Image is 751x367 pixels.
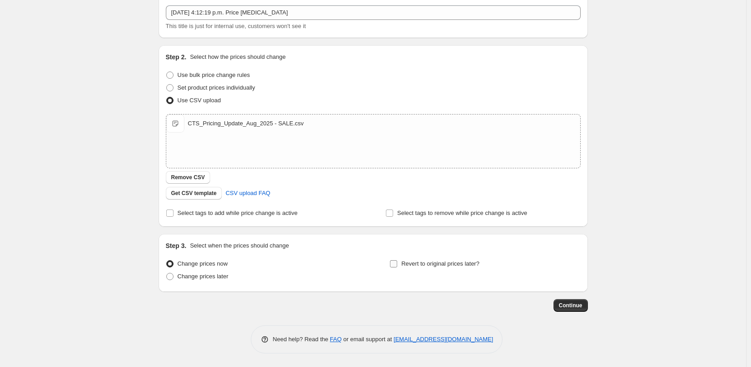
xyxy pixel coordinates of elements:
span: Revert to original prices later? [401,260,479,267]
a: CSV upload FAQ [220,186,276,200]
span: Change prices later [178,273,229,280]
a: FAQ [330,336,342,343]
span: Remove CSV [171,174,205,181]
span: Set product prices individually [178,84,255,91]
h2: Step 2. [166,52,187,62]
div: CTS_Pricing_Update_Aug_2025 - SALE.csv [188,119,304,128]
span: Need help? Read the [273,336,330,343]
button: Remove CSV [166,171,211,184]
p: Select when the prices should change [190,241,289,250]
span: or email support at [342,336,394,343]
button: Continue [554,299,588,312]
span: Get CSV template [171,190,217,197]
span: Use bulk price change rules [178,71,250,78]
a: [EMAIL_ADDRESS][DOMAIN_NAME] [394,336,493,343]
span: Continue [559,302,582,309]
span: Use CSV upload [178,97,221,104]
span: Change prices now [178,260,228,267]
p: Select how the prices should change [190,52,286,62]
h2: Step 3. [166,241,187,250]
span: Select tags to remove while price change is active [397,210,527,216]
button: Get CSV template [166,187,222,200]
span: This title is just for internal use, customers won't see it [166,23,306,29]
span: Select tags to add while price change is active [178,210,298,216]
span: CSV upload FAQ [225,189,270,198]
input: 30% off holiday sale [166,5,581,20]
